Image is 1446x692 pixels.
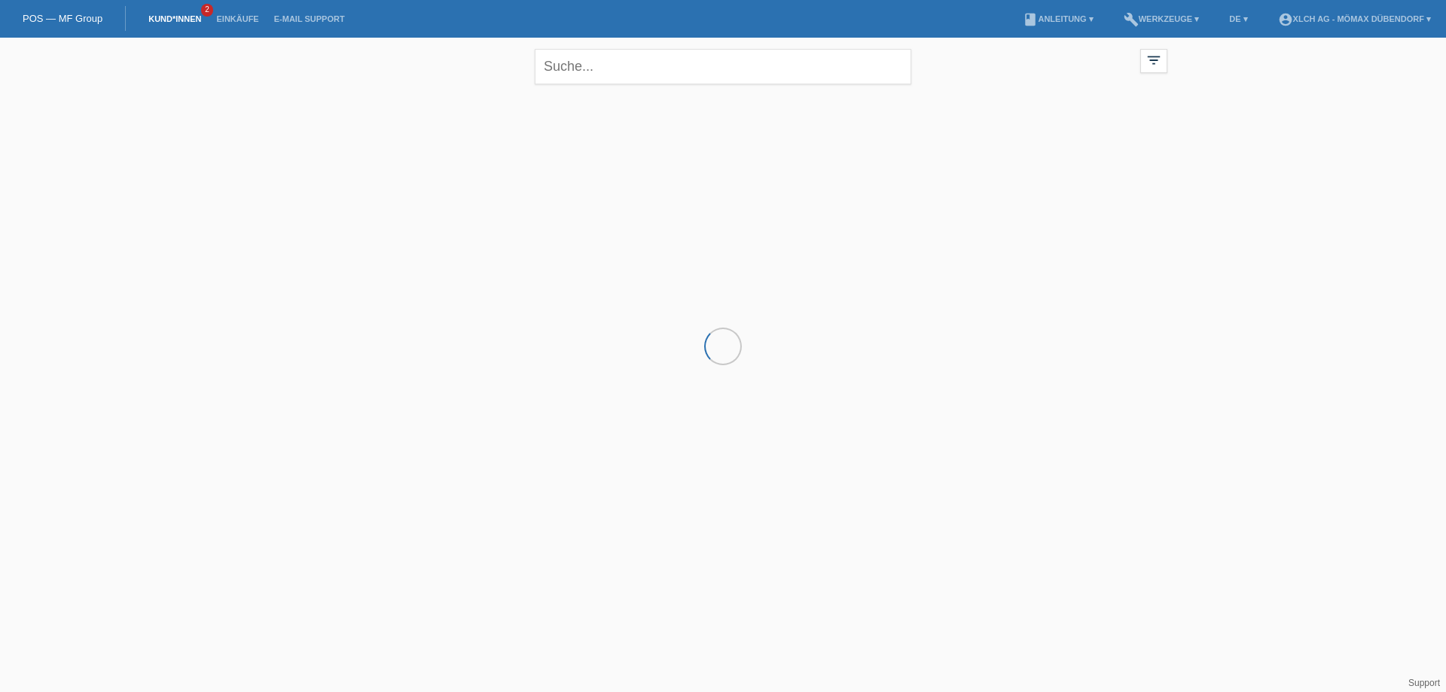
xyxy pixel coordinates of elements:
a: account_circleXLCH AG - Mömax Dübendorf ▾ [1271,14,1438,23]
a: bookAnleitung ▾ [1015,14,1100,23]
a: POS — MF Group [23,13,102,24]
input: Suche... [535,49,911,84]
a: Einkäufe [209,14,266,23]
a: DE ▾ [1222,14,1255,23]
i: book [1023,12,1038,27]
a: Support [1408,678,1440,688]
span: 2 [201,4,213,17]
a: Kund*innen [141,14,209,23]
i: account_circle [1278,12,1293,27]
i: build [1124,12,1139,27]
a: buildWerkzeuge ▾ [1116,14,1207,23]
a: E-Mail Support [267,14,352,23]
i: filter_list [1146,52,1162,69]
